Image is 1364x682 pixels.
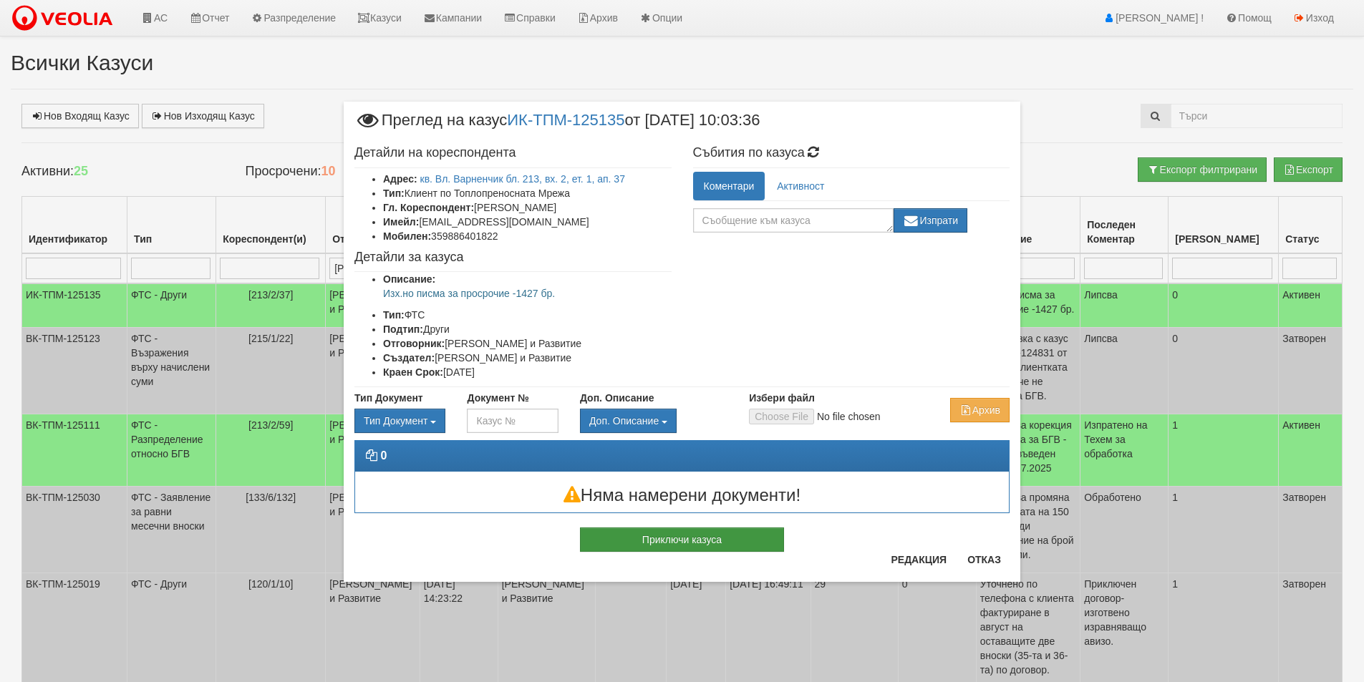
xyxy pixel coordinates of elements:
b: Създател: [383,352,435,364]
b: Краен Срок: [383,366,443,378]
b: Гл. Кореспондент: [383,202,474,213]
div: Двоен клик, за изчистване на избраната стойност. [580,409,727,433]
h4: Детайли за казуса [354,250,672,265]
button: Архив [950,398,1010,422]
li: [EMAIL_ADDRESS][DOMAIN_NAME] [383,215,672,229]
a: Коментари [693,172,765,200]
p: Изх.но писма за просрочие -1427 бр. [383,286,672,301]
li: Други [383,322,672,336]
h4: Събития по казуса [693,146,1010,160]
b: Адрес: [383,173,417,185]
li: Клиент по Топлопреносната Мрежа [383,186,672,200]
b: Тип: [383,187,405,199]
label: Тип Документ [354,391,423,405]
h3: Няма намерени документи! [355,486,1009,505]
span: Преглед на казус от [DATE] 10:03:36 [354,112,760,139]
li: 359886401822 [383,229,672,243]
b: Описание: [383,273,435,285]
div: Двоен клик, за изчистване на избраната стойност. [354,409,445,433]
label: Избери файл [749,391,815,405]
button: Приключи казуса [580,527,784,552]
button: Редакция [882,548,955,571]
b: Подтип: [383,323,423,335]
a: Активност [766,172,835,200]
li: [PERSON_NAME] и Развитие [383,351,672,365]
span: Тип Документ [364,415,427,427]
b: Тип: [383,309,405,321]
a: кв. Вл. Варненчик бл. 213, вх. 2, ет. 1, ап. 37 [420,173,625,185]
button: Тип Документ [354,409,445,433]
li: [PERSON_NAME] [383,200,672,215]
button: Отказ [959,548,1010,571]
a: ИК-ТПМ-125135 [507,110,624,128]
h4: Детайли на кореспондента [354,146,672,160]
label: Документ № [467,391,528,405]
li: ФТС [383,308,672,322]
b: Мобилен: [383,230,431,242]
input: Казус № [467,409,558,433]
button: Доп. Описание [580,409,677,433]
button: Изпрати [894,208,968,233]
label: Доп. Описание [580,391,654,405]
strong: 0 [380,449,387,462]
b: Отговорник: [383,338,445,349]
li: [PERSON_NAME] и Развитие [383,336,672,351]
span: Доп. Описание [589,415,659,427]
b: Имейл: [383,216,419,228]
li: [DATE] [383,365,672,379]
